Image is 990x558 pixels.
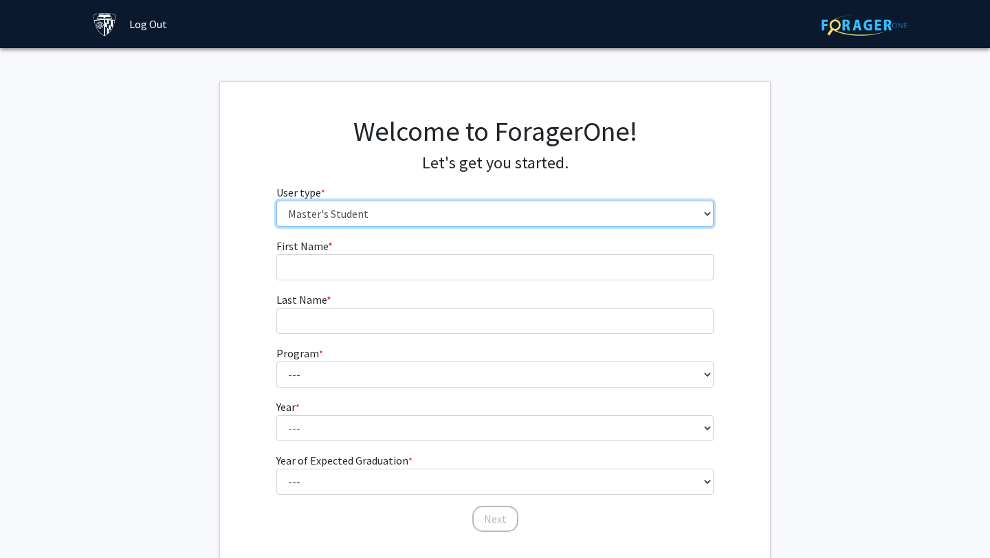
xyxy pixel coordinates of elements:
[276,184,325,201] label: User type
[276,153,714,173] h4: Let's get you started.
[93,12,117,36] img: Johns Hopkins University Logo
[276,345,323,361] label: Program
[10,496,58,548] iframe: Chat
[472,506,518,532] button: Next
[276,239,328,253] span: First Name
[822,14,907,36] img: ForagerOne Logo
[276,293,327,306] span: Last Name
[276,452,412,469] label: Year of Expected Graduation
[276,399,300,415] label: Year
[276,115,714,148] h1: Welcome to ForagerOne!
